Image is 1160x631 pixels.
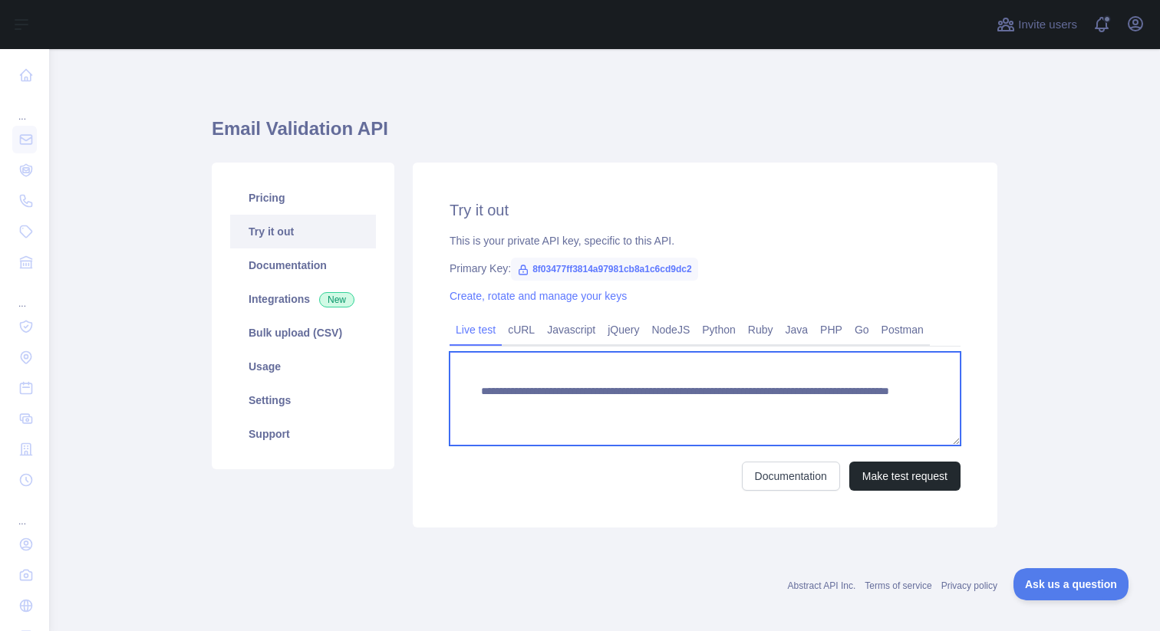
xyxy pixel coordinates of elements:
[319,292,354,307] span: New
[450,317,502,342] a: Live test
[849,317,875,342] a: Go
[230,282,376,316] a: Integrations New
[450,199,961,221] h2: Try it out
[814,317,849,342] a: PHP
[875,317,930,342] a: Postman
[12,497,37,527] div: ...
[230,215,376,248] a: Try it out
[230,417,376,451] a: Support
[742,462,840,491] a: Documentation
[941,580,997,591] a: Privacy policy
[1018,16,1077,34] span: Invite users
[696,317,742,342] a: Python
[230,181,376,215] a: Pricing
[212,117,997,153] h1: Email Validation API
[865,580,931,591] a: Terms of service
[541,317,601,342] a: Javascript
[230,350,376,383] a: Usage
[994,12,1080,37] button: Invite users
[788,580,856,591] a: Abstract API Inc.
[645,317,696,342] a: NodeJS
[12,92,37,123] div: ...
[450,233,961,248] div: This is your private API key, specific to this API.
[502,317,541,342] a: cURL
[742,317,779,342] a: Ruby
[779,317,815,342] a: Java
[601,317,645,342] a: jQuery
[511,258,698,281] span: 8f03477ff3814a97981cb8a1c6cd9dc2
[230,383,376,417] a: Settings
[230,248,376,282] a: Documentation
[230,316,376,350] a: Bulk upload (CSV)
[450,261,961,276] div: Primary Key:
[12,279,37,310] div: ...
[849,462,961,491] button: Make test request
[450,290,627,302] a: Create, rotate and manage your keys
[1013,568,1129,600] iframe: Toggle Customer Support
